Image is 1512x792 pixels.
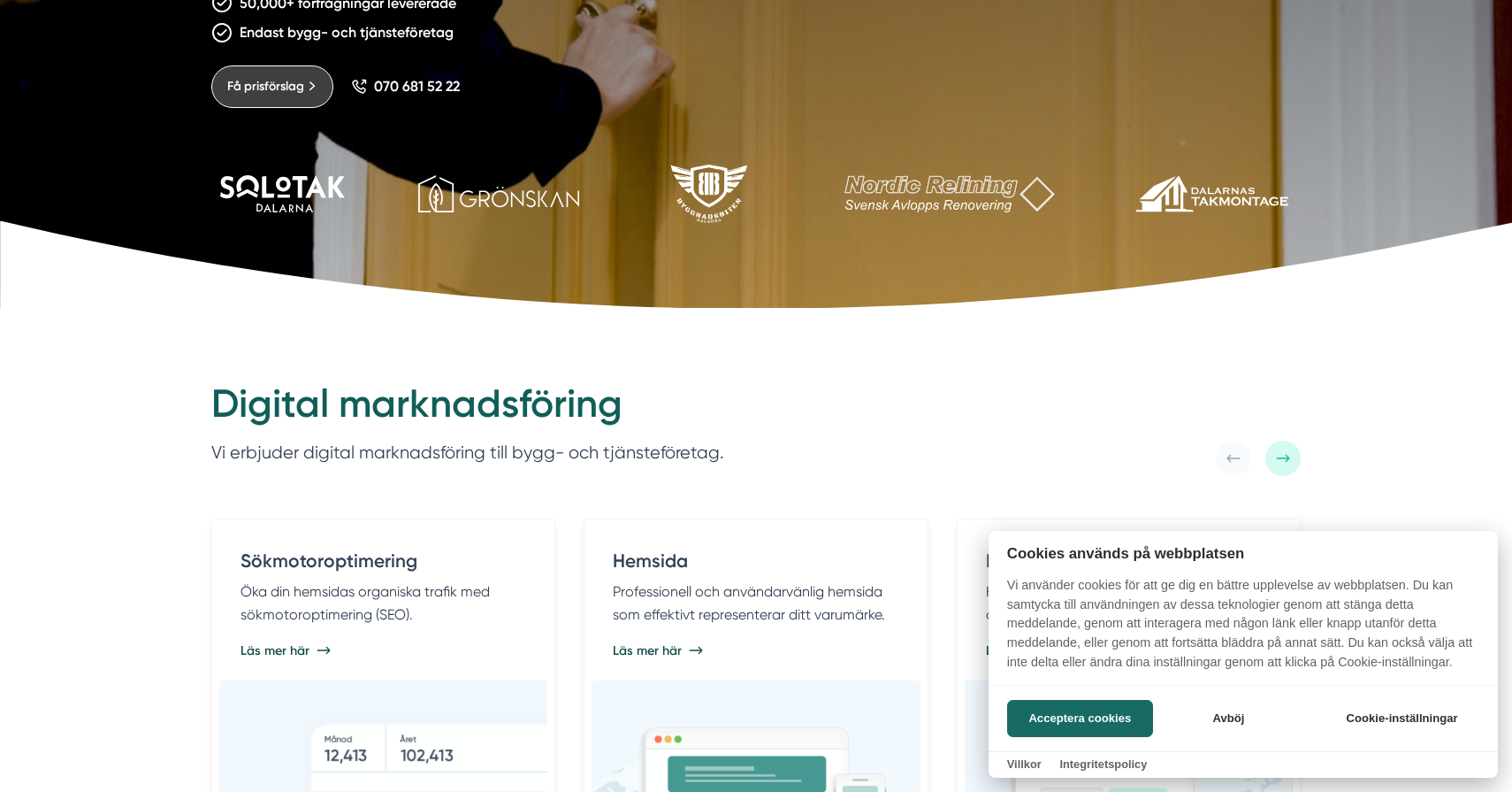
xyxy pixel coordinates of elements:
[1059,757,1147,771] a: Integritetspolicy
[989,576,1498,684] p: Vi använder cookies för att ge dig en bättre upplevelse av webbplatsen. Du kan samtycka till anvä...
[1325,700,1479,737] button: Cookie-inställningar
[1158,700,1299,737] button: Avböj
[1007,757,1042,771] a: Villkor
[1007,700,1153,737] button: Acceptera cookies
[989,545,1498,562] h2: Cookies används på webbplatsen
